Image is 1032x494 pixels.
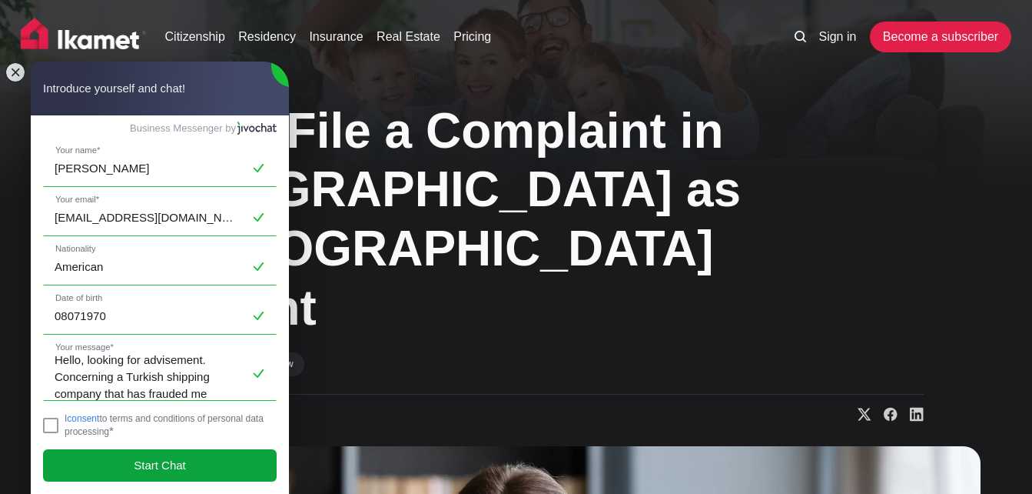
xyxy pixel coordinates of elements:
a: Share on Facebook [871,407,898,422]
a: Pricing [453,28,491,46]
a: Residency [238,28,296,46]
jdiv: I to terms and conditions of personal data processing [65,413,264,437]
a: Business Messenger by [130,122,277,135]
span: Start Chat [134,457,186,474]
img: Ikamet home [21,18,147,56]
a: Share on Linkedin [898,407,924,422]
a: Insurance [309,28,363,46]
a: Sign in [818,28,856,46]
a: Become a subscriber [870,22,1011,52]
a: Share on X [845,407,871,422]
a: consent [67,413,99,424]
a: Citizenship [165,28,225,46]
h1: How to File a Complaint in [DEMOGRAPHIC_DATA] as a [DEMOGRAPHIC_DATA] Resident [109,102,755,338]
a: Real Estate [377,28,440,46]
